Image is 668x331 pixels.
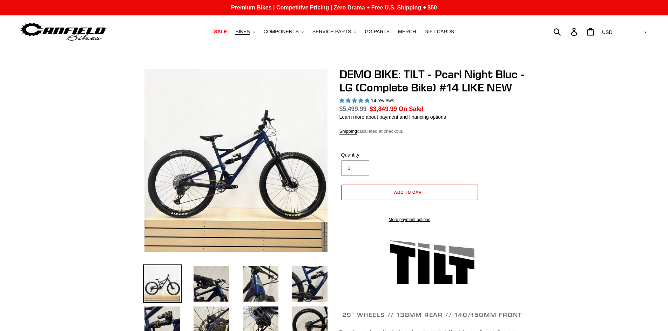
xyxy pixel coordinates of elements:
[19,21,107,43] img: Canfield Bikes
[339,128,525,135] div: calculated at checkout.
[143,264,182,303] img: Load image into Gallery viewer, Canfield-Bikes-Tilt-LG-Demo
[365,29,390,35] span: GG PARTS
[394,27,419,36] a: MERCH
[339,68,525,95] h1: DEMO BIKE: TILT - Pearl Night Blue - LG (Complete Bike) #14 LIKE NEW
[398,29,416,35] span: MERCH
[424,29,454,35] span: GIFT CARDS
[241,264,280,303] img: Load image into Gallery viewer, DEMO BIKE: TILT - Pearl Night Blue - LG (Complete Bike) #14 LIKE NEW
[260,27,308,36] button: COMPONENTS
[421,27,458,36] a: GIFT CARDS
[341,216,478,223] a: More payment options
[339,129,357,135] a: Shipping
[339,105,367,112] s: $5,499.99
[341,151,408,159] label: Quantity
[232,27,258,36] button: BIKES
[342,311,522,319] span: 29" WHEELS // 138mm REAR // 140/150mm FRONT
[399,104,424,113] span: On Sale!
[210,27,230,36] a: SALE
[370,105,397,112] span: $3,849.99
[339,114,446,120] a: Learn more about payment and financing options
[290,264,329,303] img: Load image into Gallery viewer, DEMO BIKE: TILT - Pearl Night Blue - LG (Complete Bike) #14 LIKE NEW
[339,98,371,103] span: 5.00 stars
[235,29,250,35] span: BIKES
[214,29,227,35] span: SALE
[557,24,575,39] input: Search
[192,264,231,303] img: Load image into Gallery viewer, DEMO BIKE: TILT - Pearl Night Blue - LG (Complete Bike) #14 LIKE NEW
[264,29,299,35] span: COMPONENTS
[309,27,360,36] button: SERVICE PARTS
[341,185,478,200] button: Add to cart
[361,27,393,36] a: GG PARTS
[371,98,394,103] span: 14 reviews
[394,189,425,195] span: Add to cart
[312,29,351,35] span: SERVICE PARTS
